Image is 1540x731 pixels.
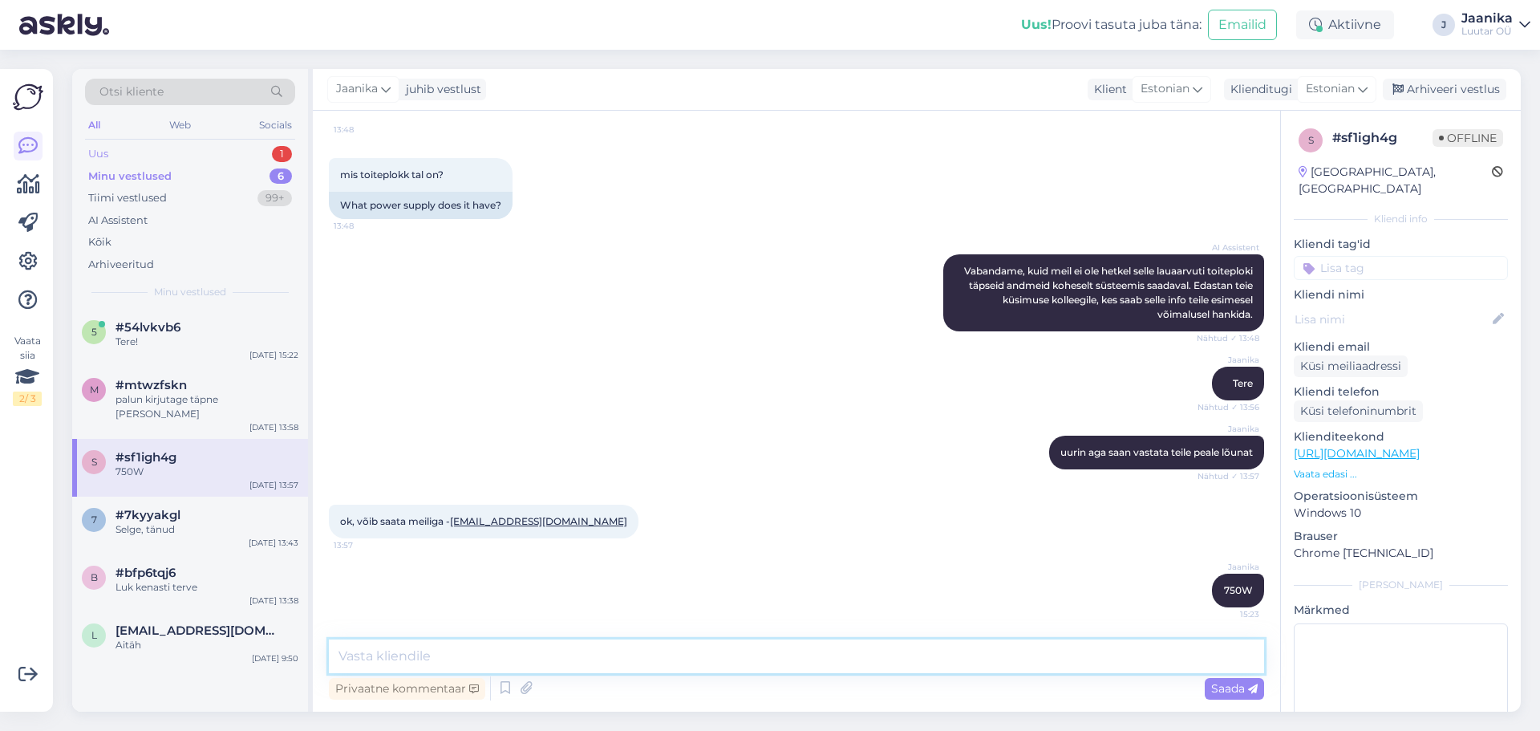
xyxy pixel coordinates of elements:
p: Windows 10 [1294,505,1508,522]
span: 13:48 [334,220,394,232]
div: Arhiveeri vestlus [1383,79,1506,100]
div: [DATE] 15:22 [249,349,298,361]
p: Märkmed [1294,602,1508,619]
button: Emailid [1208,10,1277,40]
span: #7kyyakgl [115,508,180,522]
div: [PERSON_NAME] [1294,578,1508,592]
span: Nähtud ✓ 13:56 [1198,401,1259,413]
span: m [90,384,99,396]
p: Kliendi nimi [1294,286,1508,303]
div: What power supply does it have? [329,192,513,219]
div: 750W [115,465,298,479]
div: Tiimi vestlused [88,190,167,206]
div: Klienditugi [1224,81,1292,98]
span: Offline [1433,129,1503,147]
div: Vaata siia [13,334,42,406]
div: 2 / 3 [13,392,42,406]
span: uurin aga saan vastata teile peale lõunat [1060,446,1253,458]
div: palun kirjutage täpne [PERSON_NAME] [115,392,298,421]
span: l [91,629,97,641]
p: Kliendi telefon [1294,384,1508,400]
span: Otsi kliente [99,83,164,100]
span: #sf1igh4g [115,450,176,465]
span: Jaanika [336,80,378,98]
div: Arhiveeritud [88,257,154,273]
div: juhib vestlust [399,81,481,98]
span: Vabandame, kuid meil ei ole hetkel selle lauaarvuti toiteploki täpseid andmeid koheselt süsteemis... [964,265,1255,320]
p: Chrome [TECHNICAL_ID] [1294,545,1508,562]
span: Nähtud ✓ 13:48 [1197,332,1259,344]
span: #mtwzfskn [115,378,187,392]
div: AI Assistent [88,213,148,229]
div: Kliendi info [1294,212,1508,226]
span: 750W [1224,584,1253,596]
div: [DATE] 13:43 [249,537,298,549]
span: s [1308,134,1314,146]
span: Minu vestlused [154,285,226,299]
input: Lisa tag [1294,256,1508,280]
div: 1 [272,146,292,162]
div: Privaatne kommentaar [329,678,485,700]
div: Klient [1088,81,1127,98]
div: Luk kenasti terve [115,580,298,595]
div: Luutar OÜ [1461,25,1513,38]
span: Nähtud ✓ 13:57 [1198,470,1259,482]
span: mis toiteplokk tal on? [340,169,444,181]
a: [EMAIL_ADDRESS][DOMAIN_NAME] [450,515,627,527]
span: Estonian [1141,80,1189,98]
div: [DATE] 13:38 [249,595,298,607]
div: [DATE] 9:50 [252,652,298,664]
a: [URL][DOMAIN_NAME] [1294,446,1420,461]
div: Web [166,115,194,136]
p: Brauser [1294,528,1508,545]
span: Jaanika [1199,561,1259,573]
p: Kliendi tag'id [1294,236,1508,253]
div: Uus [88,146,108,162]
span: Estonian [1306,80,1355,98]
div: Proovi tasuta juba täna: [1021,15,1202,35]
div: Kõik [88,234,111,250]
span: #54lvkvb6 [115,320,180,335]
div: Küsi meiliaadressi [1294,355,1408,377]
span: ok, võib saata meiliga - [340,515,627,527]
b: Uus! [1021,17,1052,32]
p: Klienditeekond [1294,428,1508,445]
div: Tere! [115,335,298,349]
span: Jaanika [1199,423,1259,435]
img: Askly Logo [13,82,43,112]
div: Jaanika [1461,12,1513,25]
span: #bfp6tqj6 [115,566,176,580]
span: Jaanika [1199,354,1259,366]
span: 13:48 [334,124,394,136]
span: liis.arro@gmail.com [115,623,282,638]
span: b [91,571,98,583]
div: Socials [256,115,295,136]
span: AI Assistent [1199,242,1259,254]
div: 99+ [257,190,292,206]
div: [DATE] 13:58 [249,421,298,433]
div: Selge, tänud [115,522,298,537]
div: J [1433,14,1455,36]
span: 5 [91,326,97,338]
span: 15:23 [1199,608,1259,620]
div: [GEOGRAPHIC_DATA], [GEOGRAPHIC_DATA] [1299,164,1492,197]
span: Saada [1211,681,1258,696]
div: 6 [269,169,292,185]
div: Aktiivne [1296,10,1394,39]
a: JaanikaLuutar OÜ [1461,12,1530,38]
span: 7 [91,514,97,526]
p: Vaata edasi ... [1294,467,1508,481]
div: [DATE] 13:57 [249,479,298,491]
span: Tere [1233,377,1253,389]
div: Küsi telefoninumbrit [1294,400,1423,422]
p: Operatsioonisüsteem [1294,488,1508,505]
div: Aitäh [115,638,298,652]
div: All [85,115,103,136]
div: Minu vestlused [88,169,172,185]
div: # sf1igh4g [1332,128,1433,148]
p: Kliendi email [1294,339,1508,355]
input: Lisa nimi [1295,311,1489,328]
span: s [91,456,97,468]
span: 13:57 [334,539,394,551]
